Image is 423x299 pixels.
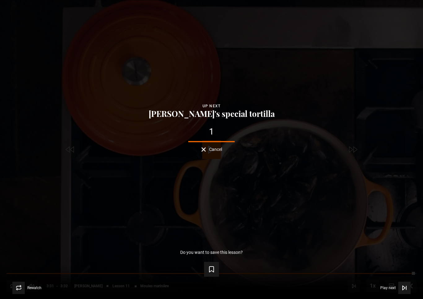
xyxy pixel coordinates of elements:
[27,286,41,290] span: Rewatch
[180,250,243,254] p: Do you want to save this lesson?
[10,103,413,109] div: Up next
[12,282,41,294] button: Rewatch
[380,282,411,294] button: Play next
[147,109,277,118] button: [PERSON_NAME]'s special tortilla
[209,147,222,152] span: Cancel
[380,286,396,290] span: Play next
[10,127,413,136] div: 1
[201,147,222,152] button: Cancel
